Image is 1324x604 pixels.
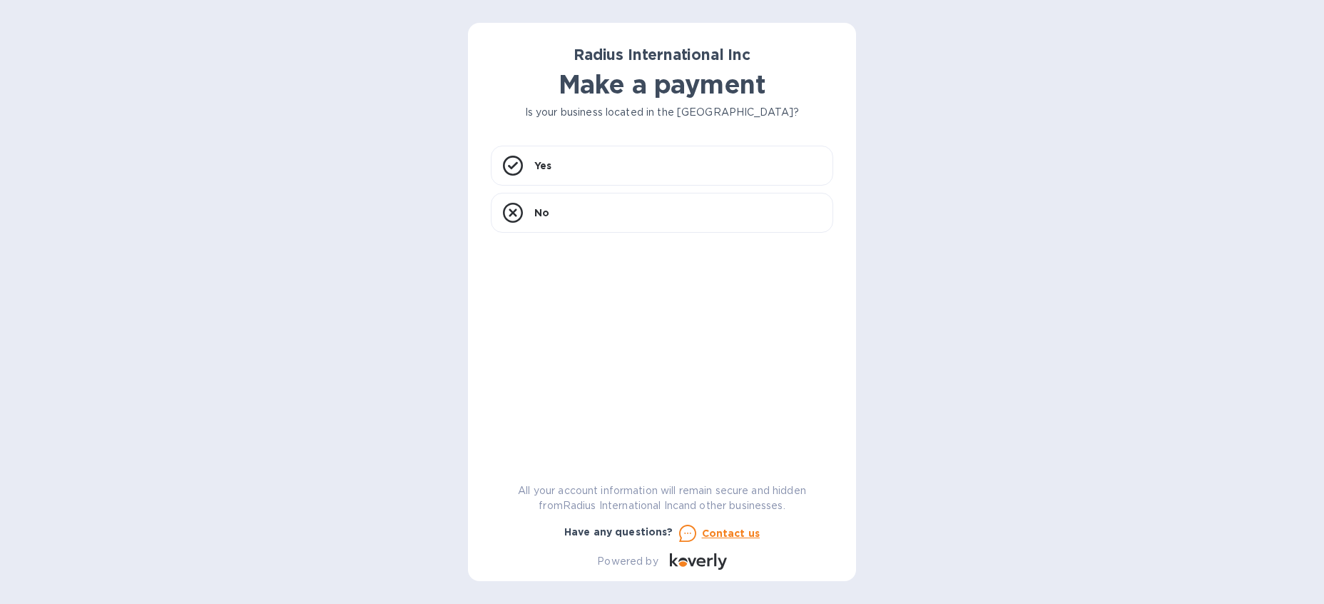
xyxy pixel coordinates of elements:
[564,526,673,538] b: Have any questions?
[574,46,750,64] b: Radius International Inc
[597,554,658,569] p: Powered by
[491,69,833,99] h1: Make a payment
[491,483,833,513] p: All your account information will remain secure and hidden from Radius International Inc and othe...
[534,158,551,173] p: Yes
[491,105,833,120] p: Is your business located in the [GEOGRAPHIC_DATA]?
[702,528,760,539] u: Contact us
[534,206,549,220] p: No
